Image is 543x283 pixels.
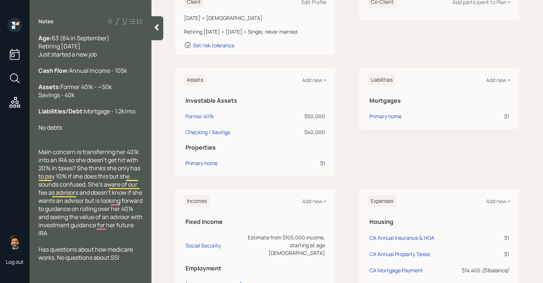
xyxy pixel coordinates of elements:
div: Former 401k [185,112,214,120]
span: Annual Income - 105k [69,67,127,75]
div: $40,000 [281,128,325,136]
div: CA Mortgage Payment [369,267,423,274]
div: Set risk tolerance [193,42,235,49]
span: Liabilities/Debt: [38,107,84,115]
span: Has questions about how medicare works. No questions about SSI [38,245,134,262]
div: $1 [458,250,509,258]
span: Main concern is transferring her 401k into an IRA so she doesn't get hit with 20% in taxes? She t... [38,148,144,237]
div: To enrich screen reader interactions, please activate Accessibility in Grammarly extension settings [38,34,143,262]
div: Estimate from $105,000 income, starting at age [DEMOGRAPHIC_DATA] [247,233,325,257]
i: ( $1 balance) [482,267,509,274]
div: CA Annual Insurance & HOA [369,234,434,241]
span: Assets: [38,83,61,91]
div: Checking / Savings [185,128,230,136]
h5: Investable Assets [185,97,325,104]
div: Log out [6,258,24,265]
div: $1 [281,159,325,167]
div: Retiring [DATE] • [DATE] • Single, never married [184,28,327,35]
div: $50,000 [281,112,325,120]
div: Add new + [486,198,510,205]
h6: Liabilities [368,74,396,86]
span: Age: [38,34,52,42]
div: $14,400 [458,266,509,274]
div: Add new + [302,76,327,83]
div: $1 [486,112,509,120]
h6: Incomes [184,195,210,207]
h5: Properties [185,144,325,151]
span: No debts [38,123,62,132]
span: Former 401k - ~50k Savings - 40k [38,83,112,99]
div: $1 [458,234,509,242]
span: 63 (64 in September) Retiring [DATE] Just started a new job [38,34,109,58]
div: Social Security [185,242,221,249]
label: Notes [38,18,54,25]
h5: Housing [369,218,509,225]
h6: Expenses [368,195,396,207]
div: Add new + [302,198,327,205]
div: [DATE] • [DEMOGRAPHIC_DATA] [184,14,327,22]
span: Cash Flow: [38,67,69,75]
h5: Mortgages [369,97,509,104]
div: Add new + [486,76,510,83]
img: eric-schwartz-headshot.png [7,235,22,249]
h5: Fixed Income [185,218,325,225]
span: Mortgage - 1.2k/mo. [84,107,137,115]
div: Primary home [185,159,218,167]
h6: Assets [184,74,206,86]
div: CA Annual Property Taxes [369,250,430,258]
div: Primary home [369,112,402,120]
h5: Employment [185,265,325,272]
